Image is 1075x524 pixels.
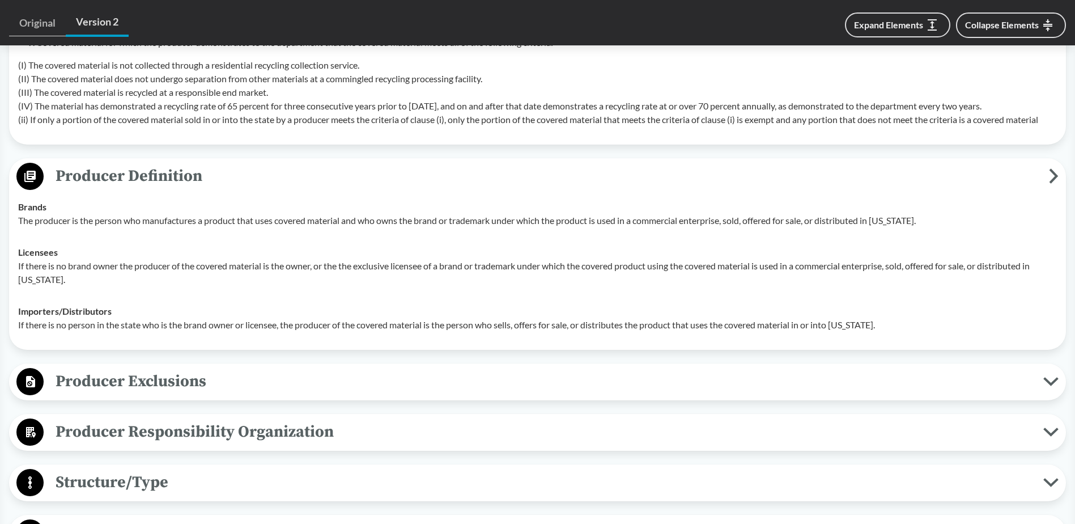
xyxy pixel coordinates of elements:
span: Producer Exclusions [44,369,1043,394]
a: Version 2 [66,9,129,37]
strong: Brands [18,201,46,212]
button: Collapse Elements [956,12,1066,38]
span: Producer Responsibility Organization [44,419,1043,445]
span: Structure/Type [44,470,1043,495]
p: If there is no person in the state who is the brand owner or licensee, the producer of the covere... [18,318,1057,332]
button: Producer Responsibility Organization [13,418,1062,447]
strong: Licensees [18,247,58,257]
p: If there is no brand owner the producer of the covered material is the owner, or the the exclusiv... [18,259,1057,286]
span: Producer Definition [44,163,1049,189]
button: Producer Exclusions [13,367,1062,396]
button: Expand Elements [845,12,950,37]
a: Original [9,10,66,36]
p: The producer is the person who manufactures a product that uses covered material and who owns the... [18,214,1057,227]
button: Producer Definition [13,162,1062,191]
strong: Importers/​Distributors [18,306,112,316]
p: (I) The covered material is not collected through a residential recycling collection service. (II... [18,58,1057,126]
button: Structure/Type [13,468,1062,497]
